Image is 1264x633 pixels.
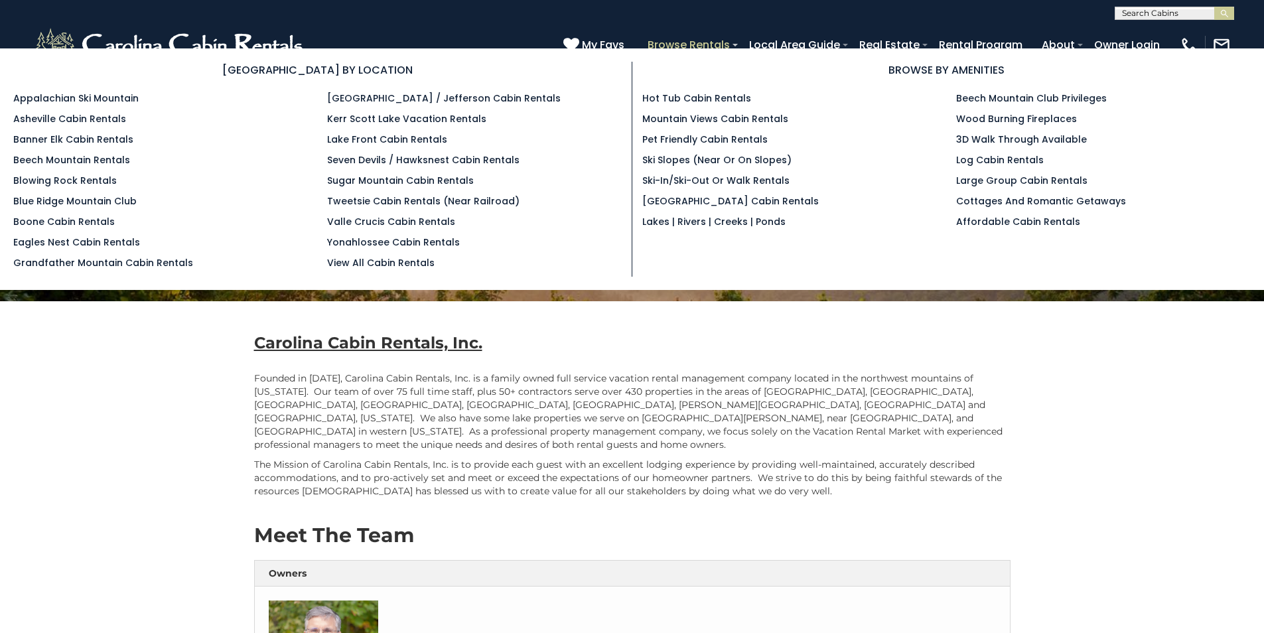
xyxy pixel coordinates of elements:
[33,25,309,65] img: White-1-2.png
[642,112,788,125] a: Mountain Views Cabin Rentals
[327,194,520,208] a: Tweetsie Cabin Rentals (Near Railroad)
[956,92,1107,105] a: Beech Mountain Club Privileges
[642,215,786,228] a: Lakes | Rivers | Creeks | Ponds
[956,215,1080,228] a: Affordable Cabin Rentals
[1180,36,1198,54] img: phone-regular-white.png
[642,62,1251,78] h3: BROWSE BY AMENITIES
[254,333,482,352] b: Carolina Cabin Rentals, Inc.
[1212,36,1231,54] img: mail-regular-white.png
[327,153,520,167] a: Seven Devils / Hawksnest Cabin Rentals
[13,62,622,78] h3: [GEOGRAPHIC_DATA] BY LOCATION
[956,153,1044,167] a: Log Cabin Rentals
[642,174,790,187] a: Ski-in/Ski-Out or Walk Rentals
[641,33,737,56] a: Browse Rentals
[13,215,115,228] a: Boone Cabin Rentals
[327,236,460,249] a: Yonahlossee Cabin Rentals
[642,133,768,146] a: Pet Friendly Cabin Rentals
[1088,33,1166,56] a: Owner Login
[956,194,1126,208] a: Cottages and Romantic Getaways
[956,133,1087,146] a: 3D Walk Through Available
[254,458,1011,498] p: The Mission of Carolina Cabin Rentals, Inc. is to provide each guest with an excellent lodging ex...
[853,33,926,56] a: Real Estate
[642,92,751,105] a: Hot Tub Cabin Rentals
[327,112,486,125] a: Kerr Scott Lake Vacation Rentals
[1035,33,1082,56] a: About
[13,236,140,249] a: Eagles Nest Cabin Rentals
[742,33,847,56] a: Local Area Guide
[13,112,126,125] a: Asheville Cabin Rentals
[563,36,628,54] a: My Favs
[327,133,447,146] a: Lake Front Cabin Rentals
[956,174,1088,187] a: Large Group Cabin Rentals
[327,256,435,269] a: View All Cabin Rentals
[956,112,1077,125] a: Wood Burning Fireplaces
[13,174,117,187] a: Blowing Rock Rentals
[327,92,561,105] a: [GEOGRAPHIC_DATA] / Jefferson Cabin Rentals
[327,215,455,228] a: Valle Crucis Cabin Rentals
[642,153,792,167] a: Ski Slopes (Near or On Slopes)
[13,194,137,208] a: Blue Ridge Mountain Club
[642,194,819,208] a: [GEOGRAPHIC_DATA] Cabin Rentals
[254,523,414,547] strong: Meet The Team
[269,567,307,579] strong: Owners
[327,174,474,187] a: Sugar Mountain Cabin Rentals
[13,153,130,167] a: Beech Mountain Rentals
[932,33,1029,56] a: Rental Program
[13,133,133,146] a: Banner Elk Cabin Rentals
[13,92,139,105] a: Appalachian Ski Mountain
[13,256,193,269] a: Grandfather Mountain Cabin Rentals
[254,372,1011,451] p: Founded in [DATE], Carolina Cabin Rentals, Inc. is a family owned full service vacation rental ma...
[582,36,624,53] span: My Favs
